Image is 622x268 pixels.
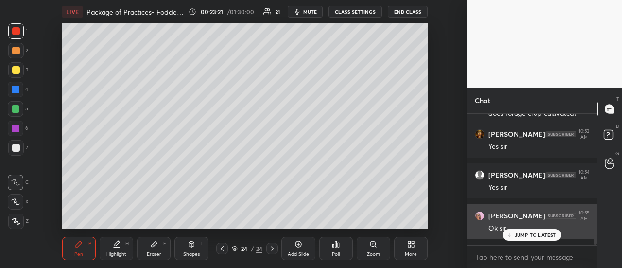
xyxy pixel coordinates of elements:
[8,121,28,136] div: 6
[251,246,254,251] div: /
[8,214,29,229] div: Z
[388,6,428,18] button: END CLASS
[488,130,545,139] h6: [PERSON_NAME]
[578,169,590,181] div: 10:54 AM
[288,6,323,18] button: mute
[475,171,484,179] img: default.png
[303,8,317,15] span: mute
[256,244,262,253] div: 24
[8,140,28,156] div: 7
[488,224,589,233] div: Ok sir
[240,246,249,251] div: 24
[616,123,619,130] p: D
[467,88,498,113] p: Chat
[467,114,597,245] div: grid
[74,252,83,257] div: Pen
[616,95,619,103] p: T
[8,82,28,97] div: 4
[488,212,545,220] h6: [PERSON_NAME]
[405,252,417,257] div: More
[201,241,204,246] div: L
[106,252,126,257] div: Highlight
[328,6,382,18] button: CLASS SETTINGS
[545,213,576,219] img: 4P8fHbbgJtejmAAAAAElFTkSuQmCC
[8,175,29,190] div: C
[545,172,576,178] img: 4P8fHbbgJtejmAAAAAElFTkSuQmCC
[332,252,340,257] div: Poll
[475,212,484,220] img: thumbnail.jpg
[578,128,589,140] div: 10:53 AM
[545,131,576,137] img: 4P8fHbbgJtejmAAAAAElFTkSuQmCC
[8,23,28,39] div: 1
[183,252,200,257] div: Shapes
[163,241,166,246] div: E
[147,252,161,257] div: Eraser
[8,101,28,117] div: 5
[475,130,484,139] img: thumbnail.jpg
[515,232,556,238] p: JUMP TO LATEST
[276,9,280,14] div: 21
[8,43,28,58] div: 2
[8,194,29,210] div: X
[88,241,91,246] div: P
[86,7,185,17] h4: Package of Practices- Fodder and cpmmercial Crops
[578,210,590,222] div: 10:55 AM
[62,6,83,18] div: LIVE
[488,171,545,179] h6: [PERSON_NAME]
[288,252,309,257] div: Add Slide
[488,183,589,193] div: Yes sir
[367,252,380,257] div: Zoom
[8,62,28,78] div: 3
[488,142,589,152] div: Yes sir
[615,150,619,157] p: G
[125,241,129,246] div: H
